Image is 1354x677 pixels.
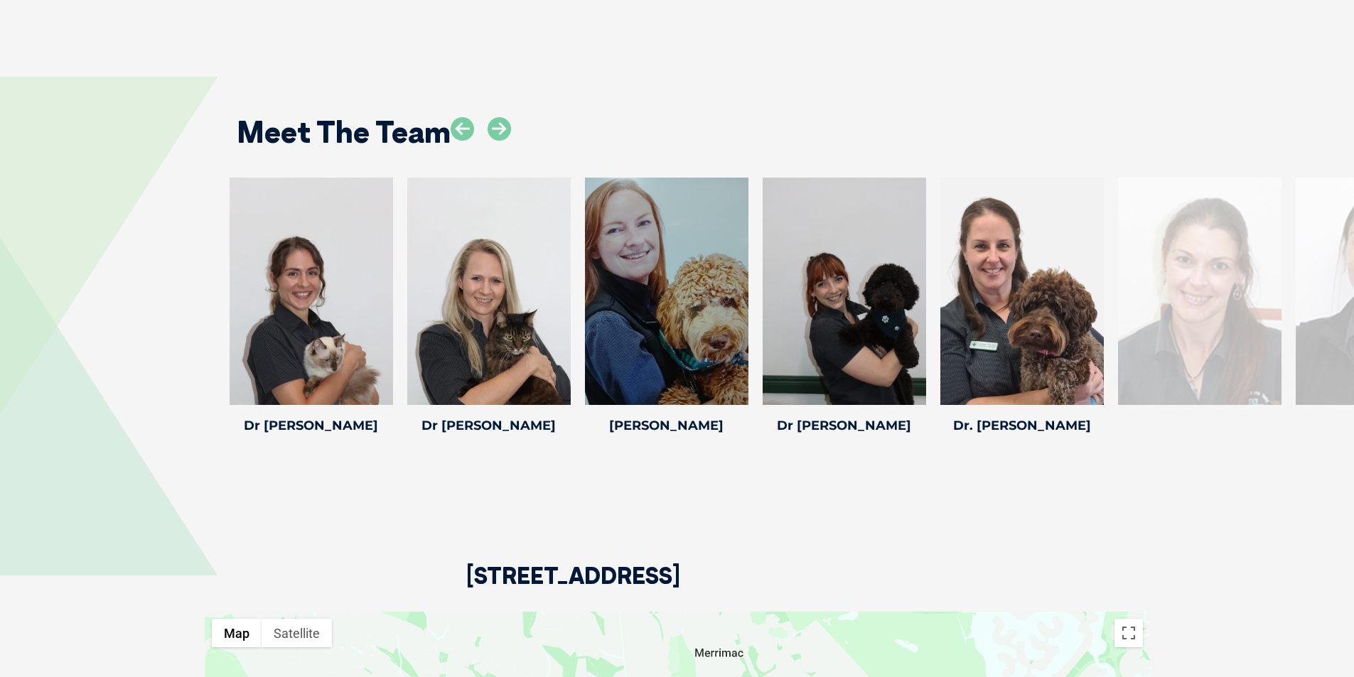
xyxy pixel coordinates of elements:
h4: Dr [PERSON_NAME] [407,419,571,432]
h4: [PERSON_NAME] [585,419,748,432]
h4: Dr [PERSON_NAME] [763,419,926,432]
h4: Dr [PERSON_NAME] [230,419,393,432]
button: Toggle fullscreen view [1114,619,1143,647]
h4: Dr. [PERSON_NAME] [940,419,1104,432]
h2: Meet The Team [237,117,451,147]
h2: [STREET_ADDRESS] [466,564,680,612]
button: Show satellite imagery [262,619,332,647]
button: Show street map [212,619,262,647]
